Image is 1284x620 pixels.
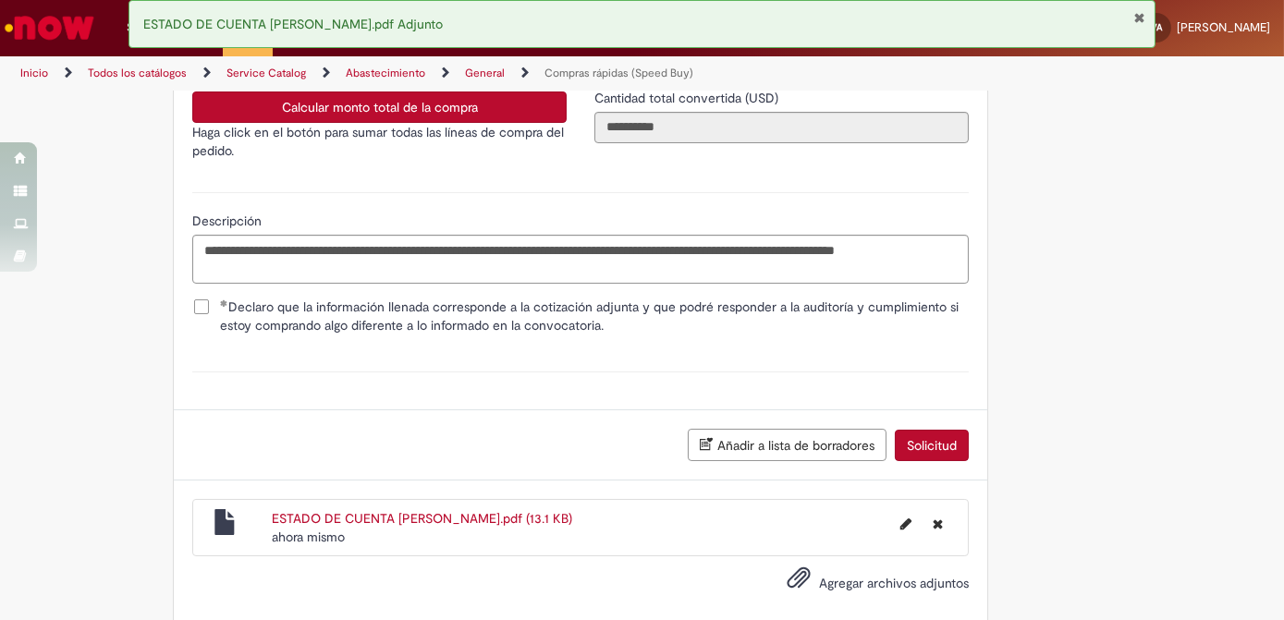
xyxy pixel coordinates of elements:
input: Cantidad total convertida (USD) [594,112,969,143]
span: Cumplimentación obligatoria [220,299,228,307]
time: 27/08/2025 12:18:08 [272,529,345,545]
button: Eliminar ESTADO DE CUENTA E. Colibazzi.pdf [922,509,954,539]
p: Haga click en el botón para sumar todas las líneas de compra del pedido. [192,123,567,160]
span: Declaro que la información llenada corresponde a la cotización adjunta y que podré responder a la... [220,298,969,334]
textarea: Descripción [192,235,969,284]
span: ESTADO DE CUENTA [PERSON_NAME].pdf Adjunto [143,16,443,32]
span: ahora mismo [272,529,345,545]
a: Service Catalog [226,66,306,80]
button: Solicitud [895,430,969,461]
button: Calcular monto total de la compra [192,91,567,123]
button: Editar nombre de archivo ESTADO DE CUENTA E. Colibazzi.pdf [889,509,923,539]
span: VA [1151,21,1162,33]
a: Todos los catálogos [88,66,187,80]
a: General [465,66,505,80]
button: Agregar archivos adjuntos [782,561,815,603]
span: [PERSON_NAME] [1177,19,1270,35]
a: ESTADO DE CUENTA [PERSON_NAME].pdf (13.1 KB) [272,510,572,527]
span: Descripción [192,213,265,229]
label: Solo lectura: Cantidad total convertida (USD) [594,89,782,107]
a: Abastecimiento [346,66,425,80]
ul: Rutas de acceso a la página [14,56,842,91]
a: Compras rápidas (Speed Buy) [544,66,693,80]
img: ServiceNow [2,9,97,46]
button: Añadir a lista de borradores [688,429,887,461]
a: Inicio [20,66,48,80]
span: Solo lectura: Cantidad total convertida (USD) [594,90,782,106]
span: Agregar archivos adjuntos [819,575,969,591]
span: Solicitudes [127,18,187,37]
button: Cerrar notificación [1133,10,1145,25]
